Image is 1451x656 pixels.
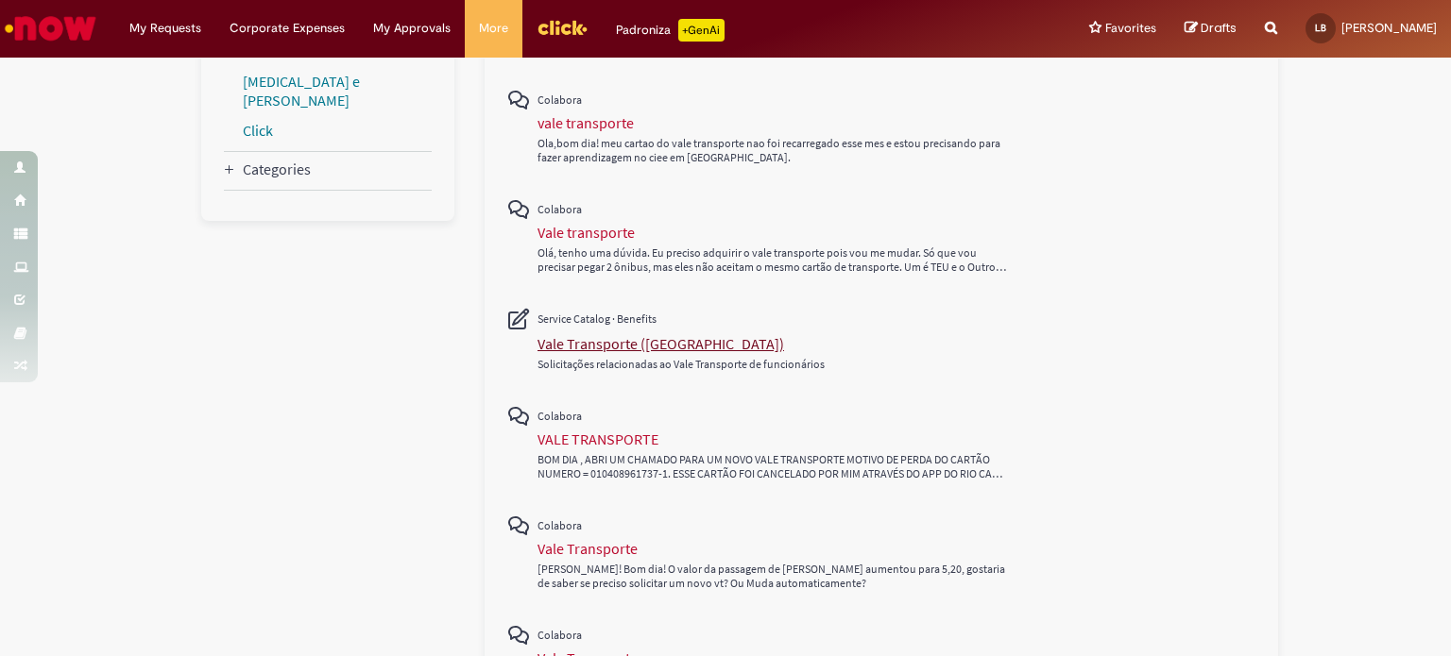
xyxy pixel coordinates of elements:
img: ServiceNow [2,9,99,47]
p: +GenAi [678,19,725,42]
span: Drafts [1201,19,1237,37]
span: My Approvals [373,19,451,38]
span: Favorites [1105,19,1156,38]
span: LB [1315,22,1326,34]
span: My Requests [129,19,201,38]
a: Drafts [1185,20,1237,38]
span: [PERSON_NAME] [1341,20,1437,36]
span: Corporate Expenses [230,19,345,38]
div: Padroniza [616,19,725,42]
img: click_logo_yellow_360x200.png [537,13,588,42]
span: More [479,19,508,38]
